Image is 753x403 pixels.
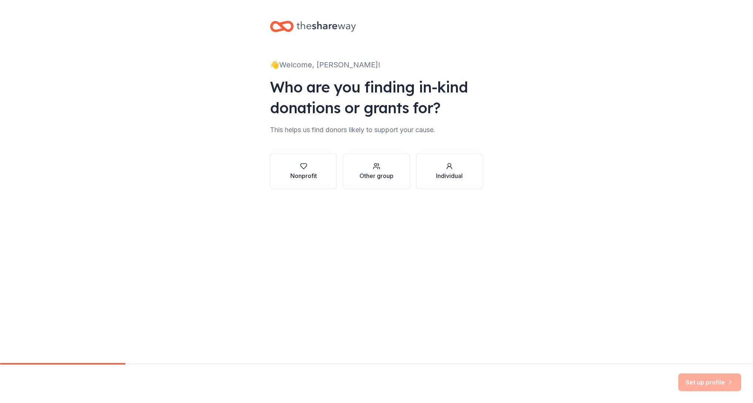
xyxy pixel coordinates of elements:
[359,171,394,180] div: Other group
[270,77,483,118] div: Who are you finding in-kind donations or grants for?
[436,171,463,180] div: Individual
[290,171,317,180] div: Nonprofit
[270,154,337,189] button: Nonprofit
[270,124,483,136] div: This helps us find donors likely to support your cause.
[416,154,483,189] button: Individual
[270,59,483,71] div: 👋 Welcome, [PERSON_NAME]!
[343,154,410,189] button: Other group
